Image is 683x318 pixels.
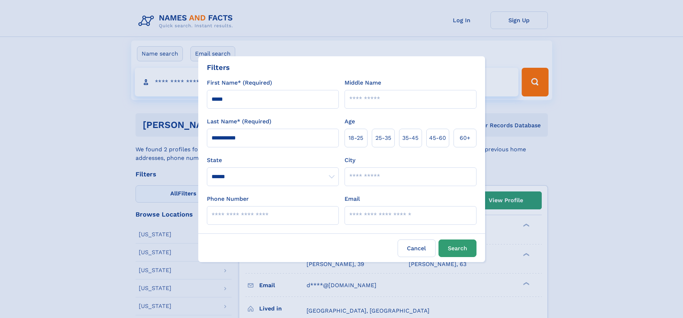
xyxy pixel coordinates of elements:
[345,195,360,203] label: Email
[345,156,355,165] label: City
[429,134,446,142] span: 45‑60
[375,134,391,142] span: 25‑35
[345,79,381,87] label: Middle Name
[207,62,230,73] div: Filters
[207,195,249,203] label: Phone Number
[348,134,363,142] span: 18‑25
[207,117,271,126] label: Last Name* (Required)
[398,239,436,257] label: Cancel
[345,117,355,126] label: Age
[402,134,418,142] span: 35‑45
[460,134,470,142] span: 60+
[438,239,476,257] button: Search
[207,79,272,87] label: First Name* (Required)
[207,156,339,165] label: State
